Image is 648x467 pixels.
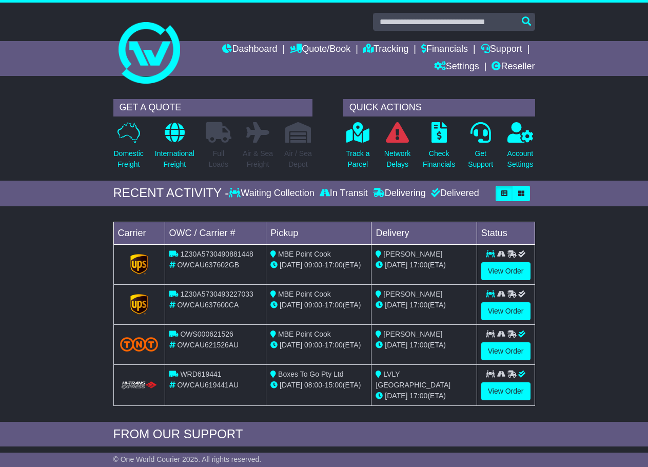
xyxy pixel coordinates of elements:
[304,341,322,349] span: 09:00
[363,41,408,59] a: Tracking
[270,380,367,391] div: - (ETA)
[113,186,229,201] div: RECENT ACTIVITY -
[177,341,239,349] span: OWCAU621526AU
[325,381,343,389] span: 15:00
[304,261,322,269] span: 09:00
[423,148,455,170] p: Check Financials
[345,122,370,176] a: Track aParcel
[376,260,472,270] div: (ETA)
[266,222,371,244] td: Pickup
[481,342,531,360] a: View Order
[113,99,312,116] div: GET A QUOTE
[383,290,442,298] span: [PERSON_NAME]
[154,122,195,176] a: InternationalFreight
[468,148,493,170] p: Get Support
[383,250,442,258] span: [PERSON_NAME]
[384,148,410,170] p: Network Delays
[120,337,159,351] img: TNT_Domestic.png
[383,330,442,338] span: [PERSON_NAME]
[325,301,343,309] span: 17:00
[180,370,221,378] span: WRD619441
[481,262,531,280] a: View Order
[481,41,522,59] a: Support
[177,381,239,389] span: OWCAU619441AU
[113,222,165,244] td: Carrier
[507,148,534,170] p: Account Settings
[325,261,343,269] span: 17:00
[180,250,253,258] span: 1Z30A5730490881448
[120,381,159,391] img: HiTrans.png
[376,340,472,351] div: (ETA)
[507,122,534,176] a: AccountSettings
[280,261,302,269] span: [DATE]
[376,391,472,401] div: (ETA)
[467,122,494,176] a: GetSupport
[243,148,273,170] p: Air & Sea Freight
[409,301,427,309] span: 17:00
[278,290,331,298] span: MBE Point Cook
[280,301,302,309] span: [DATE]
[325,341,343,349] span: 17:00
[428,188,479,199] div: Delivered
[385,301,407,309] span: [DATE]
[477,222,535,244] td: Status
[384,122,411,176] a: NetworkDelays
[492,59,535,76] a: Reseller
[317,188,370,199] div: In Transit
[385,392,407,400] span: [DATE]
[180,290,253,298] span: 1Z30A5730493227033
[270,340,367,351] div: - (ETA)
[113,122,144,176] a: DomesticFreight
[284,148,312,170] p: Air / Sea Depot
[481,382,531,400] a: View Order
[409,261,427,269] span: 17:00
[304,381,322,389] span: 08:00
[385,341,407,349] span: [DATE]
[222,41,277,59] a: Dashboard
[270,260,367,270] div: - (ETA)
[385,261,407,269] span: [DATE]
[278,330,331,338] span: MBE Point Cook
[155,148,194,170] p: International Freight
[206,148,231,170] p: Full Loads
[421,41,468,59] a: Financials
[290,41,350,59] a: Quote/Book
[278,370,343,378] span: Boxes To Go Pty Ltd
[409,392,427,400] span: 17:00
[270,300,367,310] div: - (ETA)
[180,330,233,338] span: OWS000621526
[370,188,428,199] div: Delivering
[371,222,477,244] td: Delivery
[434,59,479,76] a: Settings
[343,99,535,116] div: QUICK ACTIONS
[130,254,148,275] img: GetCarrierServiceLogo
[422,122,456,176] a: CheckFinancials
[280,341,302,349] span: [DATE]
[177,261,239,269] span: OWCAU637602GB
[409,341,427,349] span: 17:00
[376,370,450,389] span: LVLY [GEOGRAPHIC_DATA]
[165,222,266,244] td: OWC / Carrier #
[481,302,531,320] a: View Order
[229,188,317,199] div: Waiting Collection
[113,455,262,463] span: © One World Courier 2025. All rights reserved.
[130,294,148,315] img: GetCarrierServiceLogo
[278,250,331,258] span: MBE Point Cook
[376,300,472,310] div: (ETA)
[304,301,322,309] span: 09:00
[280,381,302,389] span: [DATE]
[113,427,535,442] div: FROM OUR SUPPORT
[346,148,369,170] p: Track a Parcel
[114,148,144,170] p: Domestic Freight
[177,301,239,309] span: OWCAU637600CA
